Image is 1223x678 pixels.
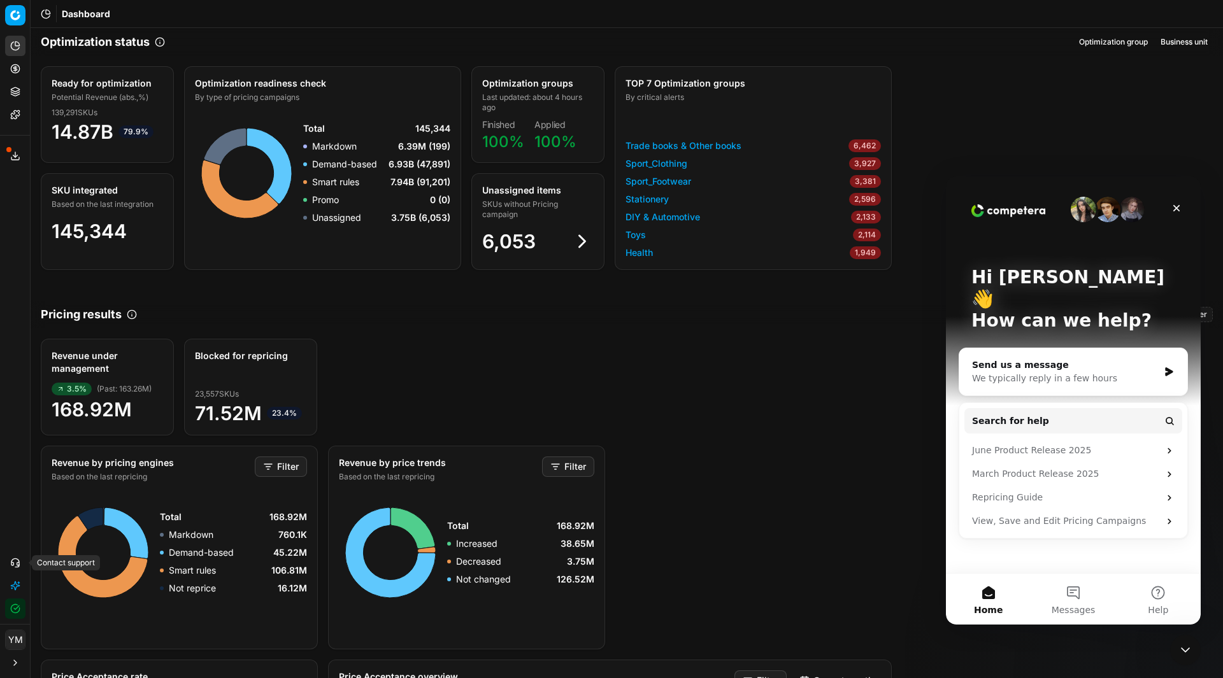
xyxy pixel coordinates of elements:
span: 145,344 [52,220,127,243]
p: Not changed [456,573,511,586]
nav: breadcrumb [62,8,110,20]
span: 3.75B (6,053) [391,211,450,224]
a: Sport_Clothing [626,157,687,170]
div: Ready for optimization [52,77,161,90]
div: TOP 7 Optimization groups [626,77,878,90]
span: 23.4% [267,407,302,420]
div: Based on the last integration [52,199,161,209]
p: Increased [456,537,497,550]
span: 2,596 [849,193,881,206]
span: 6.93B (47,891) [389,158,450,171]
div: Based on the last repricing [52,472,252,482]
p: Smart rules [169,564,216,577]
a: Toys [626,229,646,241]
div: Revenue by price trends [339,456,540,469]
span: 139,291 SKUs [52,108,97,118]
span: 3,927 [849,157,881,170]
span: Dashboard [62,8,110,20]
div: Revenue under management [52,350,161,375]
span: ( Past : 163.26M ) [97,384,152,394]
span: 1,949 [850,246,881,259]
span: 3.5% [52,383,92,395]
span: 100% [534,132,576,151]
a: Health [626,246,653,259]
div: Revenue by pricing engines [52,456,252,469]
span: 3,381 [850,175,881,188]
span: 23,557 SKUs [195,389,239,399]
dt: Applied [534,120,576,129]
span: 6,462 [848,139,881,152]
span: 760.1K [278,528,307,541]
span: 16.12M [278,582,307,595]
a: DIY & Automotive [626,211,700,223]
span: 14.87B [52,120,163,143]
span: 106.81M [271,564,307,577]
div: Contact support [32,555,100,570]
span: 2,114 [853,229,881,241]
span: 7.94B (91,201) [390,176,450,188]
div: Blocked for repricing [195,350,304,362]
div: Optimization groups [482,77,591,90]
p: Not reprice [169,582,216,595]
a: Sport_Footwear [626,175,691,188]
div: Unassigned items [482,184,591,197]
a: Stationery [626,193,669,206]
p: Markdown [312,140,357,153]
span: 3.75M [567,555,594,568]
span: 168.92M [557,519,594,532]
iframe: Intercom live chat [1170,635,1201,665]
div: SKU integrated [52,184,161,197]
button: Filter [542,456,594,477]
p: Unassigned [312,211,361,224]
div: SKUs without Pricing campaign [482,199,591,220]
span: 45.22M [273,546,307,559]
div: Potential Revenue (abs.,%) [52,92,161,102]
button: Filter [255,456,307,477]
span: 79.9% [118,125,154,138]
p: Smart rules [312,176,359,188]
div: By critical alerts [626,92,878,102]
span: 168.92M [52,398,163,421]
span: 145,344 [415,122,450,135]
iframe: Intercom live chat [946,176,1201,625]
h2: Pricing results [41,306,122,323]
span: 126.52M [557,573,594,586]
a: Trade books & Other books [626,139,741,152]
span: Total [303,122,325,135]
div: Optimization readiness check [195,77,448,90]
div: By type of pricing campaigns [195,92,448,102]
span: 2,133 [851,211,881,223]
span: 168.92M [269,511,307,523]
span: 0 (0) [430,194,450,206]
button: Business unit [1155,34,1213,50]
p: Promo [312,194,339,206]
button: YM [5,630,25,650]
p: Demand-based [169,546,234,559]
span: 100% [482,132,524,151]
span: 6,053 [482,230,536,253]
span: Total [447,519,469,532]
